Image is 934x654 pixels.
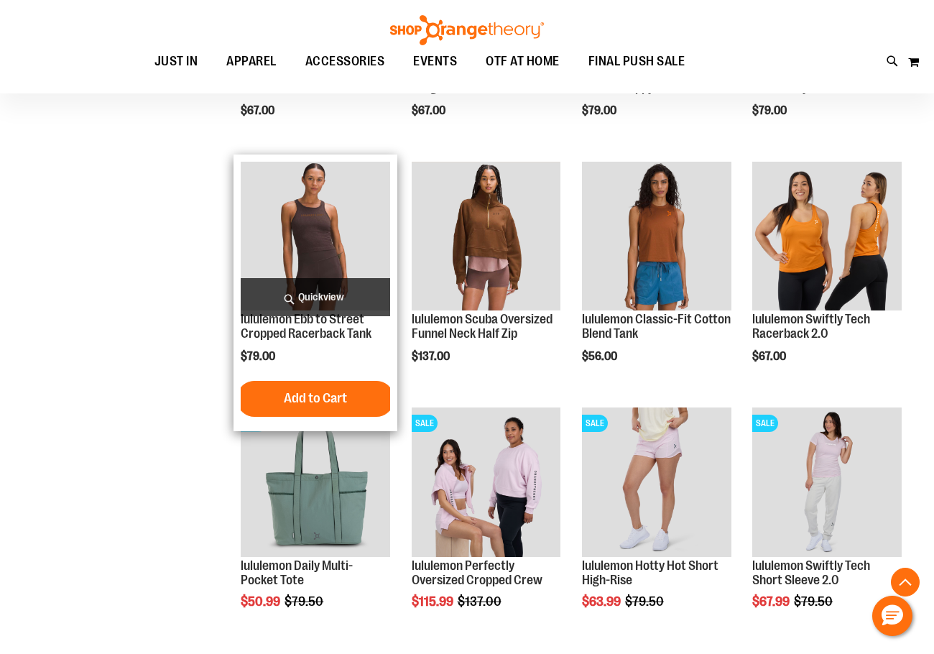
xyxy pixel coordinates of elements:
a: lululemon Swiftly Tech Short Sleeve 2.0 [752,558,870,587]
img: lululemon Scuba Oversized Funnel Neck Half Zip [412,162,561,311]
div: product [575,400,739,645]
a: lululemon Classic-Fit Cotton Blend Tank [582,162,731,313]
a: lululemon Perfectly Oversized Cropped CrewSALE [412,407,561,559]
span: $137.00 [412,350,452,363]
a: lululemon Daily Multi-Pocket ToteSALE [241,407,390,559]
a: FINAL PUSH SALE [574,45,700,78]
span: $79.00 [241,350,277,363]
span: $79.50 [794,594,835,609]
span: SALE [582,415,608,432]
a: lululemon Hotty Hot Short High-RiseSALE [582,407,731,559]
span: $63.99 [582,594,623,609]
a: EVENTS [399,45,471,78]
button: Hello, have a question? Let’s chat. [872,596,912,636]
span: APPAREL [226,45,277,78]
div: product [575,155,739,400]
span: OTF AT HOME [486,45,560,78]
a: lululemon Swiftly Tech Short Sleeve 2.0SALE [752,407,902,559]
span: $67.00 [241,104,277,117]
span: $79.00 [582,104,619,117]
img: lululemon Perfectly Oversized Cropped Crew [412,407,561,557]
span: Add to Cart [284,390,347,406]
span: $56.00 [582,350,619,363]
button: Add to Cart [236,381,394,417]
div: product [233,400,397,645]
span: $115.99 [412,594,456,609]
a: lululemon Scuba Oversized Funnel Neck Half Zip [412,312,552,341]
span: FINAL PUSH SALE [588,45,685,78]
a: lululemon Classic-Fit Cotton Blend Tank [582,312,731,341]
span: EVENTS [413,45,457,78]
img: lululemon Daily Multi-Pocket Tote [241,407,390,557]
a: JUST IN [140,45,213,78]
a: lululemon Perfectly Oversized Cropped Crew [412,558,542,587]
img: lululemon Ebb to Street Cropped Racerback Tank [241,162,390,311]
span: $67.00 [412,104,448,117]
a: lululemon Ebb to Street Cropped Racerback Tank [241,312,371,341]
a: lululemon Scuba Oversized Funnel Neck Half Zip [412,162,561,313]
a: lululemon Swiftly Tech Racerback 2.0 [752,162,902,313]
a: lululemon Classic-Fit Cotton-Blend Tee [241,66,351,95]
span: $79.50 [625,594,666,609]
span: $137.00 [458,594,504,609]
button: Back To Top [891,568,920,597]
div: product [404,400,568,645]
div: product [404,155,568,400]
span: ACCESSORIES [305,45,385,78]
img: lululemon Swiftly Tech Short Sleeve 2.0 [752,407,902,557]
span: $50.99 [241,594,282,609]
span: SALE [752,415,778,432]
a: lululemon Daily Multi-Pocket Tote [241,558,353,587]
a: lululemon Multi-Pocket Crossbody [752,66,874,95]
a: OTF AT HOME [471,45,574,78]
a: lululemon [PERSON_NAME] Train Strappy Tank [582,66,721,95]
a: lululemon Align Waist Length Racerback Tank [412,66,534,95]
a: lululemon Ebb to Street Cropped Racerback Tank [241,162,390,313]
span: JUST IN [154,45,198,78]
span: $67.00 [752,350,788,363]
img: Shop Orangetheory [388,15,546,45]
div: product [745,400,909,645]
div: product [233,155,397,431]
img: lululemon Hotty Hot Short High-Rise [582,407,731,557]
img: lululemon Swiftly Tech Racerback 2.0 [752,162,902,311]
a: ACCESSORIES [291,45,399,78]
a: Quickview [241,278,390,316]
span: $79.50 [285,594,325,609]
span: $79.00 [752,104,789,117]
a: APPAREL [212,45,291,78]
a: lululemon Swiftly Tech Racerback 2.0 [752,312,870,341]
a: lululemon Hotty Hot Short High-Rise [582,558,718,587]
span: $67.99 [752,594,792,609]
div: product [745,155,909,400]
span: SALE [412,415,438,432]
img: lululemon Classic-Fit Cotton Blend Tank [582,162,731,311]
